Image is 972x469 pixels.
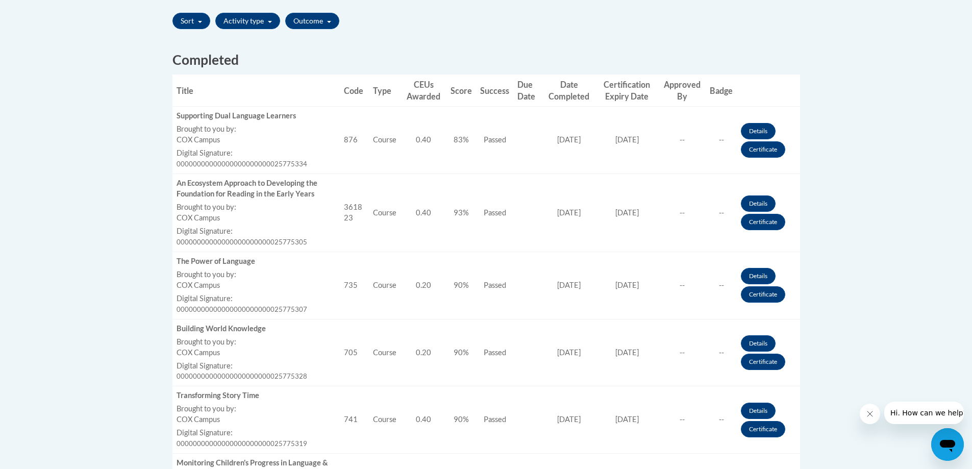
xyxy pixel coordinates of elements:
[476,386,513,454] td: Passed
[741,286,785,303] a: Certificate
[706,174,737,252] td: --
[177,238,307,246] span: 00000000000000000000000025775305
[884,402,964,424] iframe: Message from company
[285,13,339,29] button: Outcome
[659,252,706,319] td: --
[741,335,776,352] a: Details button
[177,202,336,213] label: Brought to you by:
[369,75,401,107] th: Type
[340,386,369,454] td: 741
[615,208,639,217] span: [DATE]
[476,107,513,174] td: Passed
[476,75,513,107] th: Success
[706,386,737,454] td: --
[737,107,800,174] td: Actions
[405,135,442,145] div: 0.40
[177,348,220,357] span: COX Campus
[177,390,336,401] div: Transforming Story Time
[215,13,280,29] button: Activity type
[405,348,442,358] div: 0.20
[369,174,401,252] td: Course
[659,386,706,454] td: --
[177,305,307,313] span: 00000000000000000000000025775307
[706,107,737,174] td: --
[741,354,785,370] a: Certificate
[741,141,785,158] a: Certificate
[177,281,220,289] span: COX Campus
[401,75,446,107] th: CEUs Awarded
[177,404,336,414] label: Brought to you by:
[741,214,785,230] a: Certificate
[454,415,469,424] span: 90%
[543,75,595,107] th: Date Completed
[931,428,964,461] iframe: Button to launch messaging window
[177,226,336,237] label: Digital Signature:
[177,111,336,121] div: Supporting Dual Language Learners
[177,337,336,348] label: Brought to you by:
[706,319,737,386] td: --
[741,123,776,139] a: Details button
[446,75,476,107] th: Score
[706,75,737,107] th: Badge
[340,174,369,252] td: 361823
[860,404,880,424] iframe: Close message
[177,256,336,267] div: The Power of Language
[513,75,542,107] th: Due Date
[177,148,336,159] label: Digital Signature:
[6,7,83,15] span: Hi. How can we help?
[741,421,785,437] a: Certificate
[340,107,369,174] td: 876
[369,107,401,174] td: Course
[177,213,220,222] span: COX Campus
[557,415,581,424] span: [DATE]
[340,252,369,319] td: 735
[557,135,581,144] span: [DATE]
[405,208,442,218] div: 0.40
[177,124,336,135] label: Brought to you by:
[741,403,776,419] a: Details button
[177,324,336,334] div: Building World Knowledge
[177,178,336,200] div: An Ecosystem Approach to Developing the Foundation for Reading in the Early Years
[737,252,800,319] td: Actions
[659,75,706,107] th: Approved By
[172,13,210,29] button: Sort
[177,361,336,372] label: Digital Signature:
[177,372,307,380] span: 00000000000000000000000025775328
[177,439,307,448] span: 00000000000000000000000025775319
[172,51,800,69] h2: Completed
[706,252,737,319] td: --
[615,348,639,357] span: [DATE]
[172,75,340,107] th: Title
[737,174,800,252] td: Actions
[557,281,581,289] span: [DATE]
[454,281,469,289] span: 90%
[454,348,469,357] span: 90%
[454,208,469,217] span: 93%
[737,75,800,107] th: Actions
[741,195,776,212] a: Details button
[615,281,639,289] span: [DATE]
[177,293,336,304] label: Digital Signature:
[340,75,369,107] th: Code
[659,107,706,174] td: --
[595,75,659,107] th: Certification Expiry Date
[476,174,513,252] td: Passed
[659,174,706,252] td: --
[454,135,469,144] span: 83%
[476,319,513,386] td: Passed
[340,319,369,386] td: 705
[737,386,800,454] td: Actions
[369,386,401,454] td: Course
[557,348,581,357] span: [DATE]
[177,269,336,280] label: Brought to you by:
[659,319,706,386] td: --
[737,319,800,386] td: Actions
[741,268,776,284] a: Details button
[177,160,307,168] span: 00000000000000000000000025775334
[369,319,401,386] td: Course
[177,135,220,144] span: COX Campus
[476,252,513,319] td: Passed
[557,208,581,217] span: [DATE]
[615,415,639,424] span: [DATE]
[615,135,639,144] span: [DATE]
